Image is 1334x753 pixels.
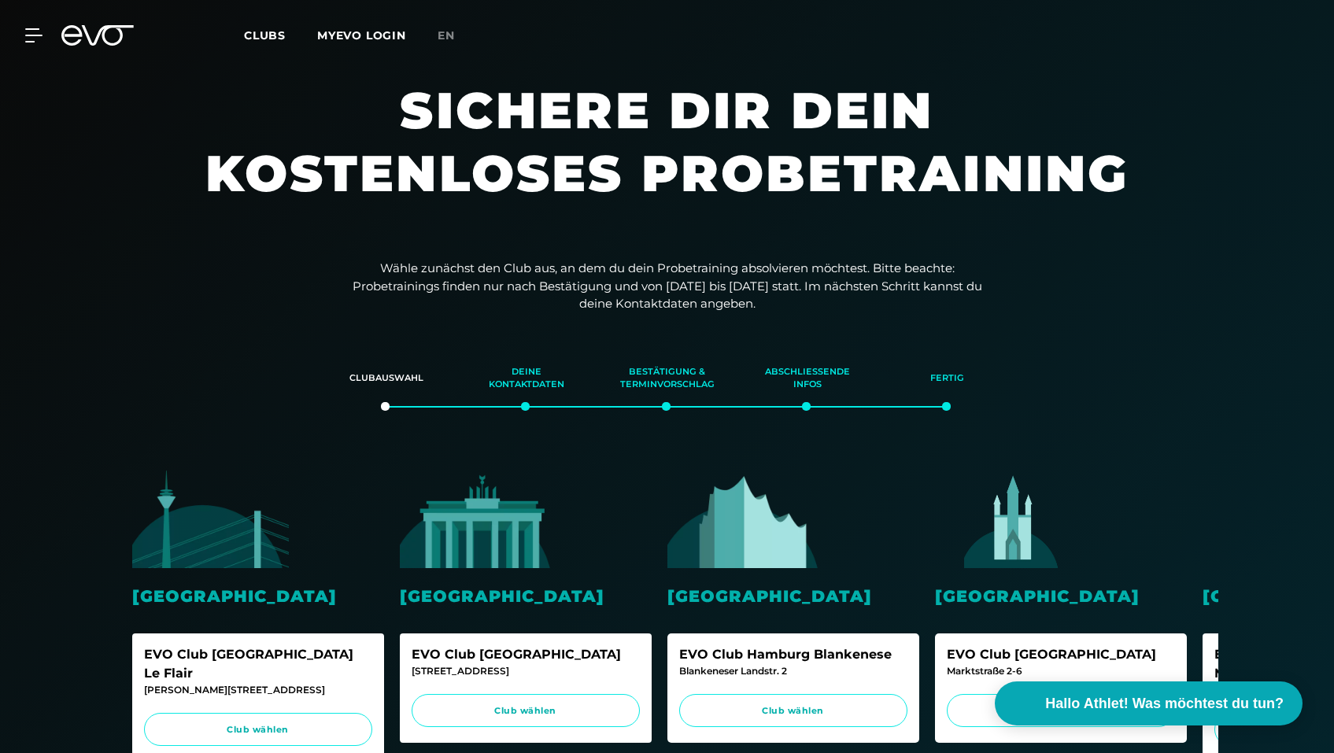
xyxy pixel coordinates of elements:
[995,681,1303,725] button: Hallo Athlet! Was möchtest du tun?
[694,704,892,718] span: Club wählen
[897,357,998,400] div: Fertig
[757,357,858,400] div: Abschließende Infos
[132,470,290,568] img: evofitness
[947,645,1175,664] div: EVO Club [GEOGRAPHIC_DATA]
[336,357,437,400] div: Clubauswahl
[935,470,1092,568] img: evofitness
[616,357,717,400] div: Bestätigung & Terminvorschlag
[947,664,1175,678] div: Marktstraße 2-6
[144,645,372,683] div: EVO Club [GEOGRAPHIC_DATA] Le Flair
[667,470,825,568] img: evofitness
[317,28,406,42] a: MYEVO LOGIN
[244,28,317,42] a: Clubs
[412,664,640,678] div: [STREET_ADDRESS]
[438,27,474,45] a: en
[962,704,1160,718] span: Club wählen
[935,584,1187,608] div: [GEOGRAPHIC_DATA]
[144,683,372,697] div: [PERSON_NAME][STREET_ADDRESS]
[679,694,907,728] a: Club wählen
[438,28,455,42] span: en
[159,723,357,736] span: Club wählen
[679,645,907,664] div: EVO Club Hamburg Blankenese
[400,470,557,568] img: evofitness
[947,694,1175,728] a: Club wählen
[667,584,919,608] div: [GEOGRAPHIC_DATA]
[1045,693,1284,714] span: Hallo Athlet! Was möchtest du tun?
[679,664,907,678] div: Blankeneser Landstr. 2
[400,584,652,608] div: [GEOGRAPHIC_DATA]
[244,28,286,42] span: Clubs
[412,694,640,728] a: Club wählen
[195,79,1140,236] h1: Sichere dir dein kostenloses Probetraining
[132,584,384,608] div: [GEOGRAPHIC_DATA]
[427,704,625,718] span: Club wählen
[144,713,372,747] a: Club wählen
[412,645,640,664] div: EVO Club [GEOGRAPHIC_DATA]
[353,260,982,313] p: Wähle zunächst den Club aus, an dem du dein Probetraining absolvieren möchtest. Bitte beachte: Pr...
[476,357,577,400] div: Deine Kontaktdaten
